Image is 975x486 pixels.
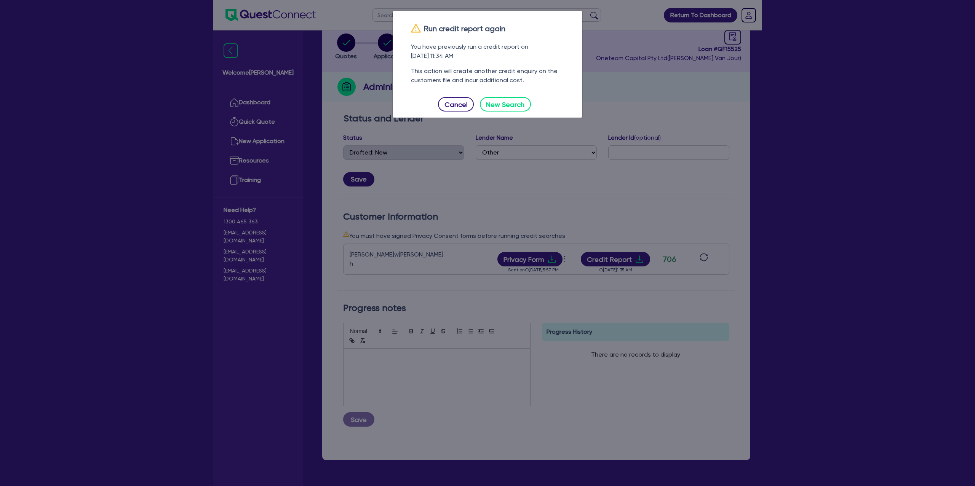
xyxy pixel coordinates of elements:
div: You have previously run a credit report on [411,42,564,61]
button: Cancel [438,97,474,112]
div: This action will create another credit enquiry on the customers file and incur additional cost. [411,67,564,85]
span: warning [411,23,421,33]
h3: Run credit report again [411,23,564,33]
button: New Search [480,97,531,112]
div: [DATE] 11:34 AM [411,51,564,61]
